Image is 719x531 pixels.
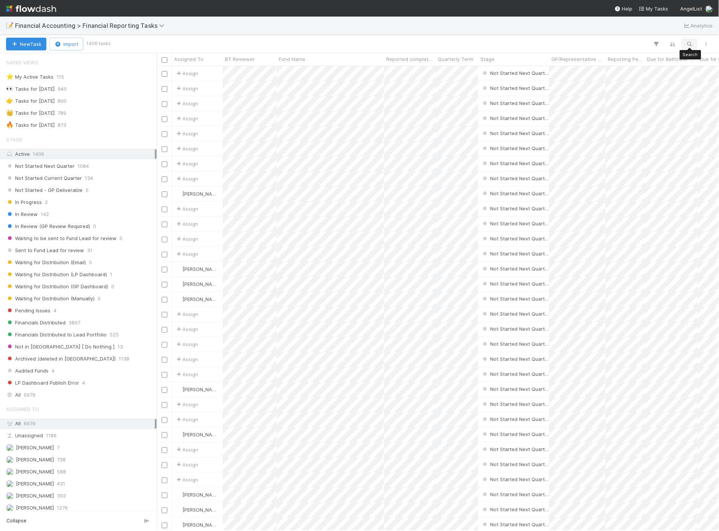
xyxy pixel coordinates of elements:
div: Not Started Next Quarter [481,521,549,528]
div: Assign [175,130,198,137]
div: Not Started Next Quarter [481,84,549,92]
img: avatar_17610dbf-fae2-46fa-90b6-017e9223b3c9.png [6,444,14,452]
span: Not Started Next Quarter [481,416,550,422]
span: Not Started Next Quarter [481,296,550,302]
input: Toggle Row Selected [162,192,167,197]
span: 0 [89,258,92,267]
span: Assign [175,461,198,469]
div: Assign [175,416,198,423]
span: Not Started Next Quarter [481,341,550,347]
span: Not in [GEOGRAPHIC_DATA] [ Do Nothing ] [6,342,115,351]
span: Not Started Next Quarter [481,100,550,106]
span: In Review [6,210,38,219]
input: Toggle Row Selected [162,101,167,107]
span: Stage [480,55,494,63]
span: Assign [175,446,198,453]
span: Not Started Next Quarter [481,491,550,498]
span: 1279 [57,504,68,513]
span: ⭐ [6,73,14,80]
span: [PERSON_NAME] [182,266,220,272]
span: [PERSON_NAME] [182,281,220,287]
div: Not Started Next Quarter [481,129,549,137]
div: Assign [175,115,198,122]
span: 1 [110,270,112,279]
span: Assign [175,356,198,363]
span: [PERSON_NAME] [16,469,54,475]
div: [PERSON_NAME] [175,295,219,303]
img: avatar_8d06466b-a936-4205-8f52-b0cc03e2a179.png [175,492,181,498]
input: Toggle Row Selected [162,312,167,318]
span: Not Started Next Quarter [6,161,75,171]
span: Assign [175,160,198,167]
span: [PERSON_NAME] [16,445,54,451]
img: avatar_fee1282a-8af6-4c79-b7c7-bf2cfad99775.png [6,456,14,464]
img: avatar_8d06466b-a936-4205-8f52-b0cc03e2a179.png [175,281,181,287]
span: Stage [6,132,22,147]
span: Collapse [6,518,26,525]
span: Financials Distributed [6,318,66,327]
span: Assign [175,235,198,243]
span: Assigned To [174,55,203,63]
span: Not Started Next Quarter [481,205,550,211]
span: Reporting Period [608,55,643,63]
div: Not Started Next Quarter [481,280,549,288]
span: 1186 [46,431,57,441]
span: Not Started Next Quarter [481,431,550,437]
span: Not Started Next Quarter [481,522,550,528]
span: 6979 [24,421,35,427]
span: 738 [57,455,66,465]
div: Not Started Next Quarter [481,145,549,152]
img: avatar_8d06466b-a936-4205-8f52-b0cc03e2a179.png [175,386,181,393]
div: Assign [175,85,198,92]
span: Assign [175,175,198,183]
span: Not Started Next Quarter [481,446,550,452]
span: 940 [58,84,67,94]
span: 🔥 [6,122,14,128]
div: Not Started Next Quarter [481,476,549,483]
span: 0 [111,282,114,291]
img: avatar_030f5503-c087-43c2-95d1-dd8963b2926c.png [6,468,14,476]
span: [PERSON_NAME] [16,505,54,511]
span: In Review (GP Review Required) [6,222,90,231]
span: LP Dashboard Publish Error [6,378,79,388]
div: Unassigned [6,431,155,441]
div: Not Started Next Quarter [481,370,549,378]
span: Assign [175,310,198,318]
input: Toggle Row Selected [162,342,167,348]
span: Waiting for Distribution (GP Dashboard) [6,282,108,291]
div: Not Started Next Quarter [481,205,549,212]
span: Waiting to be sent to Fund Lead for review [6,234,116,243]
div: Not Started Next Quarter [481,160,549,167]
span: [PERSON_NAME] [182,191,220,197]
span: Due for Belltower Review [647,55,696,63]
span: Not Started Next Quarter [481,221,550,227]
div: Not Started Next Quarter [481,400,549,408]
input: Toggle Row Selected [162,71,167,77]
span: 0 [93,222,96,231]
span: Not Started - GP Deliverable [6,186,83,195]
span: Not Started Next Quarter [481,281,550,287]
span: 0 [86,186,89,195]
span: 0 [119,234,122,243]
span: Not Started Next Quarter [481,130,550,136]
img: avatar_8d06466b-a936-4205-8f52-b0cc03e2a179.png [175,522,181,528]
span: Sent to Fund Lead for review [6,246,84,255]
span: 890 [58,96,67,106]
span: Assign [175,476,198,484]
span: Not Started Next Quarter [481,356,550,362]
span: 👑 [6,110,14,116]
div: Not Started Next Quarter [481,461,549,468]
span: 1084 [78,161,89,171]
img: avatar_8d06466b-a936-4205-8f52-b0cc03e2a179.png [175,266,181,272]
span: Assign [175,145,198,152]
span: Not Started Next Quarter [481,461,550,467]
span: Not Started Next Quarter [481,251,550,257]
div: Not Started Next Quarter [481,340,549,348]
span: Not Started Next Quarter [481,115,550,121]
input: Toggle Row Selected [162,176,167,182]
input: Toggle Row Selected [162,372,167,378]
div: Assign [175,100,198,107]
input: Toggle Row Selected [162,523,167,528]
